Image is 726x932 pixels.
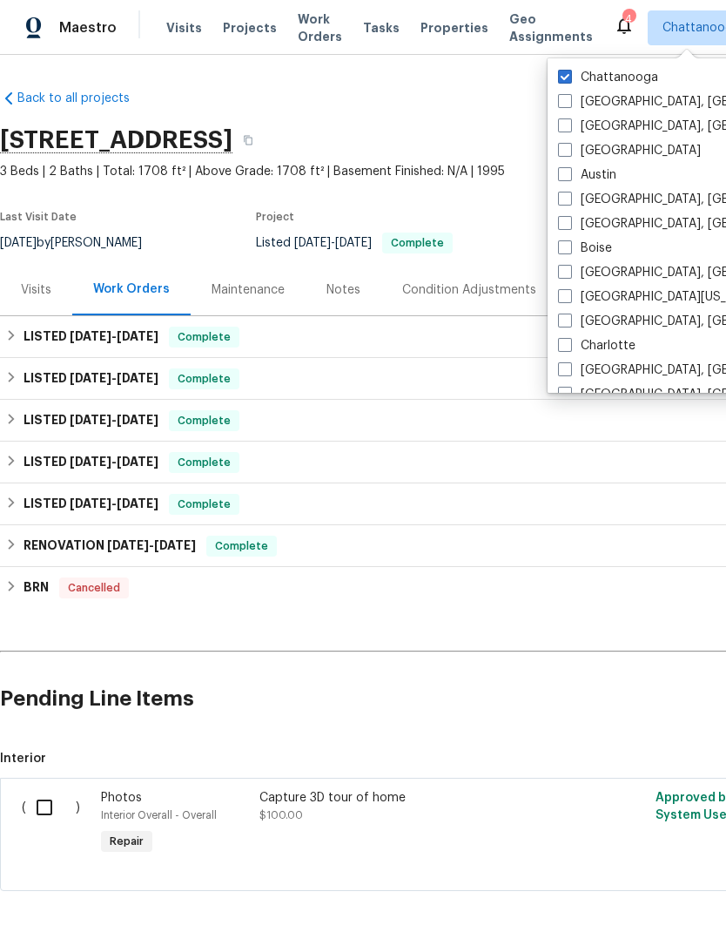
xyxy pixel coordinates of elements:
[335,237,372,249] span: [DATE]
[171,454,238,471] span: Complete
[154,539,196,551] span: [DATE]
[24,577,49,598] h6: BRN
[384,238,451,248] span: Complete
[363,22,400,34] span: Tasks
[24,452,158,473] h6: LISTED
[70,456,111,468] span: [DATE]
[212,281,285,299] div: Maintenance
[107,539,149,551] span: [DATE]
[171,328,238,346] span: Complete
[294,237,331,249] span: [DATE]
[70,497,111,510] span: [DATE]
[208,537,275,555] span: Complete
[24,410,158,431] h6: LISTED
[93,280,170,298] div: Work Orders
[24,536,196,557] h6: RENOVATION
[24,494,158,515] h6: LISTED
[298,10,342,45] span: Work Orders
[223,19,277,37] span: Projects
[558,142,701,159] label: [GEOGRAPHIC_DATA]
[232,125,264,156] button: Copy Address
[101,810,217,821] span: Interior Overall - Overall
[171,496,238,513] span: Complete
[70,330,111,342] span: [DATE]
[326,281,360,299] div: Notes
[70,456,158,468] span: -
[256,237,453,249] span: Listed
[101,792,142,804] span: Photos
[420,19,488,37] span: Properties
[117,372,158,384] span: [DATE]
[70,414,111,426] span: [DATE]
[107,539,196,551] span: -
[622,10,635,28] div: 4
[259,789,566,807] div: Capture 3D tour of home
[70,372,158,384] span: -
[103,833,151,850] span: Repair
[259,810,303,821] span: $100.00
[61,579,127,597] span: Cancelled
[558,166,616,184] label: Austin
[59,19,117,37] span: Maestro
[17,784,96,864] div: ( )
[24,327,158,348] h6: LISTED
[558,69,658,86] label: Chattanooga
[171,412,238,429] span: Complete
[70,497,158,510] span: -
[294,237,372,249] span: -
[117,456,158,468] span: [DATE]
[70,330,158,342] span: -
[117,330,158,342] span: [DATE]
[402,281,536,299] div: Condition Adjustments
[509,10,593,45] span: Geo Assignments
[21,281,51,299] div: Visits
[171,370,238,388] span: Complete
[558,337,635,355] label: Charlotte
[166,19,202,37] span: Visits
[117,414,158,426] span: [DATE]
[256,212,294,222] span: Project
[70,414,158,426] span: -
[24,368,158,389] h6: LISTED
[558,240,612,257] label: Boise
[70,372,111,384] span: [DATE]
[117,497,158,510] span: [DATE]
